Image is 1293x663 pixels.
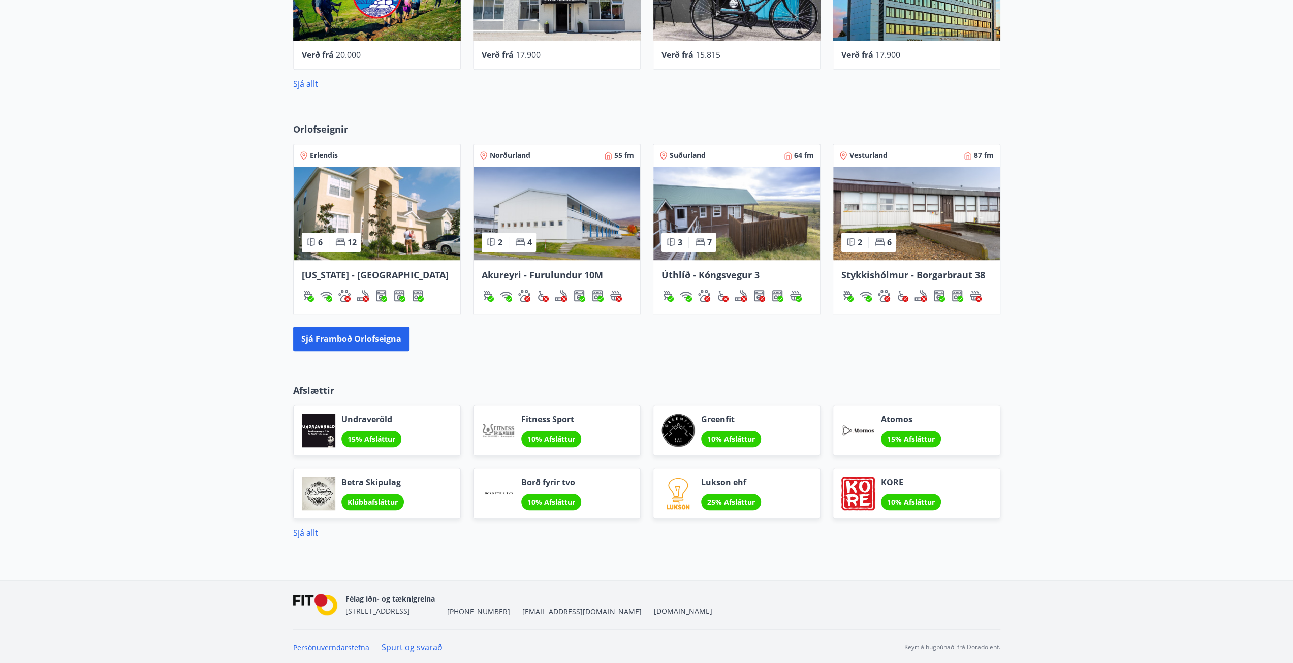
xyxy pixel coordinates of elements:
div: Þvottavél [933,290,945,302]
div: Gæludýr [518,290,530,302]
div: Gæludýr [338,290,351,302]
span: Verð frá [661,49,693,60]
div: Gasgrill [841,290,854,302]
img: pxcaIm5dSOV3FS4whs1soiYWTwFQvksT25a9J10C.svg [698,290,710,302]
div: Gasgrill [482,290,494,302]
span: Greenfit [701,414,761,425]
a: Persónuverndarstefna [293,643,369,652]
img: ZXjrS3QKesehq6nQAPjaRuRTI364z8ohTALB4wBr.svg [661,290,674,302]
span: 15% Afsláttur [348,434,395,444]
span: 10% Afsláttur [527,497,575,507]
span: [PHONE_NUMBER] [447,607,510,617]
span: 20.000 [336,49,361,60]
div: Uppþvottavél [951,290,963,302]
img: Paella dish [653,167,820,260]
span: Borð fyrir tvo [521,477,581,488]
a: [DOMAIN_NAME] [653,606,712,616]
img: HJRyFFsYp6qjeUYhR4dAD8CaCEsnIFYZ05miwXoh.svg [320,290,332,302]
div: Uppþvottavél [412,290,424,302]
span: KORE [881,477,941,488]
img: 8IYIKVZQyRlUC6HQIIUSdjpPGRncJsz2RzLgWvp4.svg [896,290,908,302]
img: Dl16BY4EX9PAW649lg1C3oBuIaAsR6QVDQBO2cTm.svg [753,290,765,302]
span: 2 [858,237,862,248]
span: 64 fm [794,150,814,161]
img: Dl16BY4EX9PAW649lg1C3oBuIaAsR6QVDQBO2cTm.svg [933,290,945,302]
div: Gæludýr [878,290,890,302]
div: Þráðlaust net [860,290,872,302]
span: Fitness Sport [521,414,581,425]
span: Akureyri - Furulundur 10M [482,269,603,281]
div: Heitur pottur [610,290,622,302]
span: Úthlíð - Kóngsvegur 3 [661,269,760,281]
div: Aðgengi fyrir hjólastól [716,290,729,302]
span: [EMAIL_ADDRESS][DOMAIN_NAME] [522,607,641,617]
span: 3 [678,237,682,248]
span: Suðurland [670,150,706,161]
span: 12 [348,237,357,248]
img: QNIUl6Cv9L9rHgMXwuzGLuiJOj7RKqxk9mBFPqjq.svg [357,290,369,302]
div: Þvottavél [573,290,585,302]
div: Þurrkari [393,290,405,302]
div: Gæludýr [698,290,710,302]
span: 17.900 [516,49,541,60]
div: Heitur pottur [790,290,802,302]
span: Lukson ehf [701,477,761,488]
div: Reykingar / Vape [914,290,927,302]
img: HJRyFFsYp6qjeUYhR4dAD8CaCEsnIFYZ05miwXoh.svg [680,290,692,302]
div: Reykingar / Vape [555,290,567,302]
img: h89QDIuHlAdpqTriuIvuEWkTH976fOgBEOOeu1mi.svg [790,290,802,302]
img: Paella dish [833,167,1000,260]
img: FPQVkF9lTnNbbaRSFyT17YYeljoOGk5m51IhT0bO.png [293,594,338,616]
span: 4 [527,237,532,248]
span: 10% Afsláttur [887,497,935,507]
span: [STREET_ADDRESS] [345,606,410,616]
span: Betra Skipulag [341,477,404,488]
div: Reykingar / Vape [735,290,747,302]
img: ZXjrS3QKesehq6nQAPjaRuRTI364z8ohTALB4wBr.svg [482,290,494,302]
img: pxcaIm5dSOV3FS4whs1soiYWTwFQvksT25a9J10C.svg [518,290,530,302]
div: Aðgengi fyrir hjólastól [896,290,908,302]
img: QNIUl6Cv9L9rHgMXwuzGLuiJOj7RKqxk9mBFPqjq.svg [914,290,927,302]
span: Stykkishólmur - Borgarbraut 38 [841,269,985,281]
span: 6 [318,237,323,248]
div: Aðgengi fyrir hjólastól [537,290,549,302]
span: Verð frá [482,49,514,60]
span: [US_STATE] - [GEOGRAPHIC_DATA] [302,269,449,281]
span: Verð frá [302,49,334,60]
span: Félag iðn- og tæknigreina [345,594,435,604]
span: 10% Afsláttur [527,434,575,444]
span: 15% Afsláttur [887,434,935,444]
span: 6 [887,237,892,248]
img: h89QDIuHlAdpqTriuIvuEWkTH976fOgBEOOeu1mi.svg [969,290,982,302]
img: pxcaIm5dSOV3FS4whs1soiYWTwFQvksT25a9J10C.svg [338,290,351,302]
span: 15.815 [696,49,720,60]
span: Vesturland [849,150,888,161]
span: Undraveröld [341,414,401,425]
span: 2 [498,237,502,248]
img: 7hj2GulIrg6h11dFIpsIzg8Ak2vZaScVwTihwv8g.svg [412,290,424,302]
div: Uppþvottavél [771,290,783,302]
img: 7hj2GulIrg6h11dFIpsIzg8Ak2vZaScVwTihwv8g.svg [771,290,783,302]
a: Sjá allt [293,78,318,89]
div: Reykingar / Vape [357,290,369,302]
img: HJRyFFsYp6qjeUYhR4dAD8CaCEsnIFYZ05miwXoh.svg [860,290,872,302]
span: Erlendis [310,150,338,161]
img: ZXjrS3QKesehq6nQAPjaRuRTI364z8ohTALB4wBr.svg [302,290,314,302]
img: Paella dish [474,167,640,260]
button: Sjá framboð orlofseigna [293,327,409,351]
span: 55 fm [614,150,634,161]
div: Þvottavél [753,290,765,302]
div: Gasgrill [302,290,314,302]
div: Gasgrill [661,290,674,302]
img: 7hj2GulIrg6h11dFIpsIzg8Ak2vZaScVwTihwv8g.svg [591,290,604,302]
div: Þráðlaust net [500,290,512,302]
img: hddCLTAnxqFUMr1fxmbGG8zWilo2syolR0f9UjPn.svg [393,290,405,302]
img: HJRyFFsYp6qjeUYhR4dAD8CaCEsnIFYZ05miwXoh.svg [500,290,512,302]
img: QNIUl6Cv9L9rHgMXwuzGLuiJOj7RKqxk9mBFPqjq.svg [735,290,747,302]
p: Keyrt á hugbúnaði frá Dorado ehf. [904,643,1000,652]
img: 8IYIKVZQyRlUC6HQIIUSdjpPGRncJsz2RzLgWvp4.svg [716,290,729,302]
div: Uppþvottavél [591,290,604,302]
a: Sjá allt [293,527,318,539]
span: 17.900 [875,49,900,60]
p: Afslættir [293,384,1000,397]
